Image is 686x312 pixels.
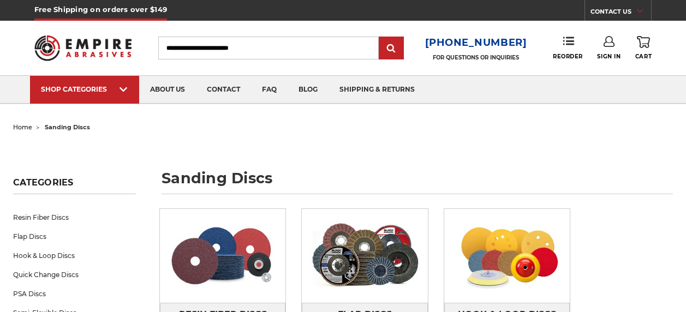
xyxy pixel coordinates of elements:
span: Cart [635,53,652,60]
h5: Categories [13,177,136,194]
a: [PHONE_NUMBER] [425,35,527,51]
a: about us [139,76,196,104]
a: blog [288,76,329,104]
img: Empire Abrasives [34,29,132,67]
a: Hook & Loop Discs [13,246,136,265]
img: Resin Fiber Discs [160,212,285,299]
img: Flap Discs [302,212,427,299]
a: faq [251,76,288,104]
div: SHOP CATEGORIES [41,85,128,93]
a: PSA Discs [13,284,136,303]
input: Submit [380,38,402,59]
a: Flap Discs [13,227,136,246]
a: contact [196,76,251,104]
span: Sign In [597,53,621,60]
a: Quick Change Discs [13,265,136,284]
a: shipping & returns [329,76,426,104]
h1: sanding discs [162,171,673,194]
p: FOR QUESTIONS OR INQUIRIES [425,54,527,61]
a: CONTACT US [590,5,651,21]
img: Hook & Loop Discs [444,212,570,299]
a: Reorder [553,36,583,59]
a: Cart [635,36,652,60]
a: home [13,123,32,131]
span: sanding discs [45,123,90,131]
span: Reorder [553,53,583,60]
a: Resin Fiber Discs [13,208,136,227]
